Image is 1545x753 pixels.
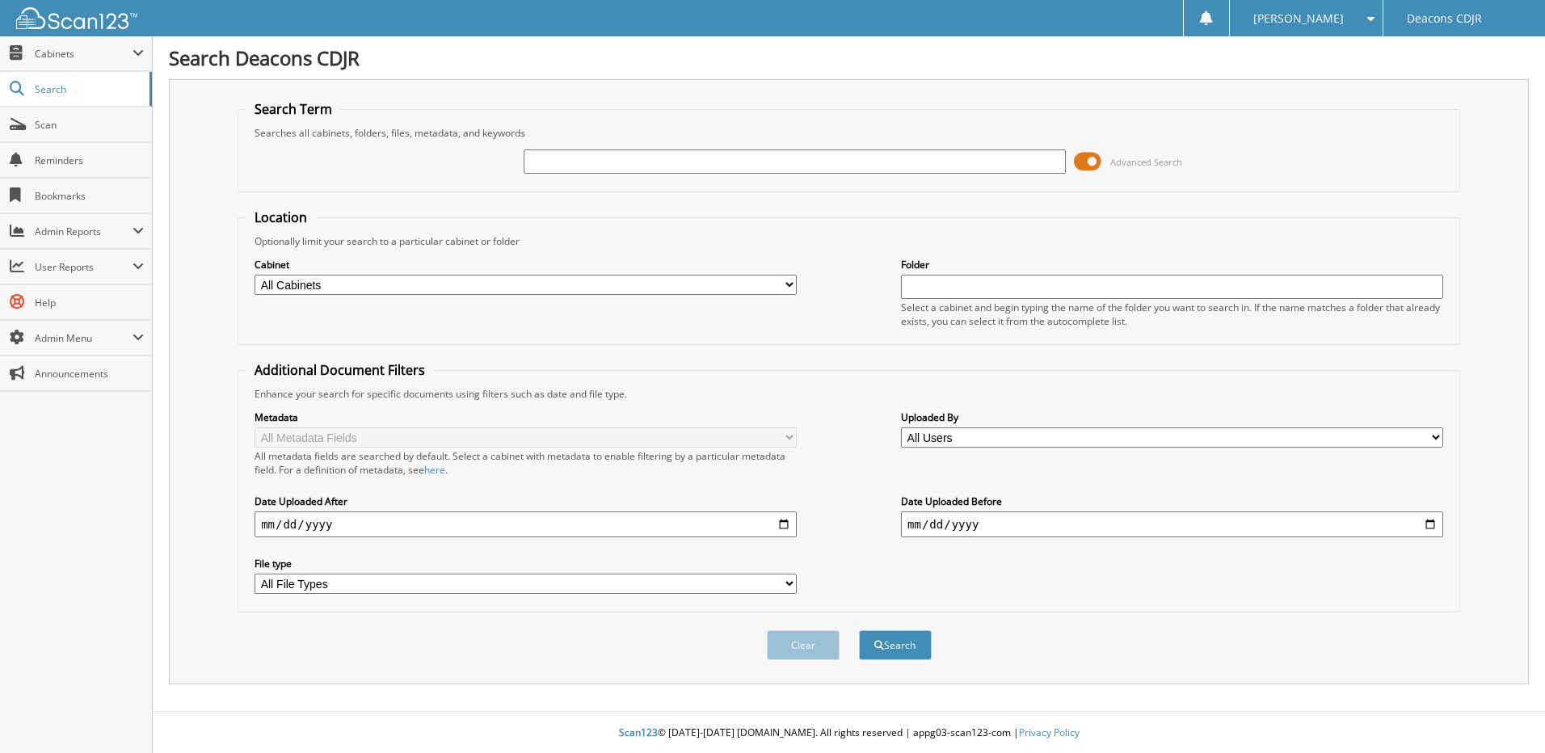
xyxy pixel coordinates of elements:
[255,557,797,570] label: File type
[255,449,797,477] div: All metadata fields are searched by default. Select a cabinet with metadata to enable filtering b...
[859,630,932,660] button: Search
[901,410,1443,424] label: Uploaded By
[255,511,797,537] input: start
[1407,14,1482,23] span: Deacons CDJR
[767,630,840,660] button: Clear
[255,494,797,508] label: Date Uploaded After
[901,511,1443,537] input: end
[901,301,1443,328] div: Select a cabinet and begin typing the name of the folder you want to search in. If the name match...
[246,100,340,118] legend: Search Term
[255,410,797,424] label: Metadata
[246,208,315,226] legend: Location
[35,47,133,61] span: Cabinets
[424,463,445,477] a: here
[619,726,658,739] span: Scan123
[1464,675,1545,753] iframe: Chat Widget
[16,7,137,29] img: scan123-logo-white.svg
[35,118,144,132] span: Scan
[169,44,1529,71] h1: Search Deacons CDJR
[901,258,1443,271] label: Folder
[246,234,1451,248] div: Optionally limit your search to a particular cabinet or folder
[35,189,144,203] span: Bookmarks
[153,713,1545,753] div: © [DATE]-[DATE] [DOMAIN_NAME]. All rights reserved | appg03-scan123-com |
[901,494,1443,508] label: Date Uploaded Before
[1110,156,1182,168] span: Advanced Search
[255,258,797,271] label: Cabinet
[35,367,144,381] span: Announcements
[35,82,141,96] span: Search
[246,126,1451,140] div: Searches all cabinets, folders, files, metadata, and keywords
[35,331,133,345] span: Admin Menu
[35,260,133,274] span: User Reports
[246,361,433,379] legend: Additional Document Filters
[35,225,133,238] span: Admin Reports
[35,296,144,309] span: Help
[1253,14,1344,23] span: [PERSON_NAME]
[1019,726,1080,739] a: Privacy Policy
[246,387,1451,401] div: Enhance your search for specific documents using filters such as date and file type.
[35,154,144,167] span: Reminders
